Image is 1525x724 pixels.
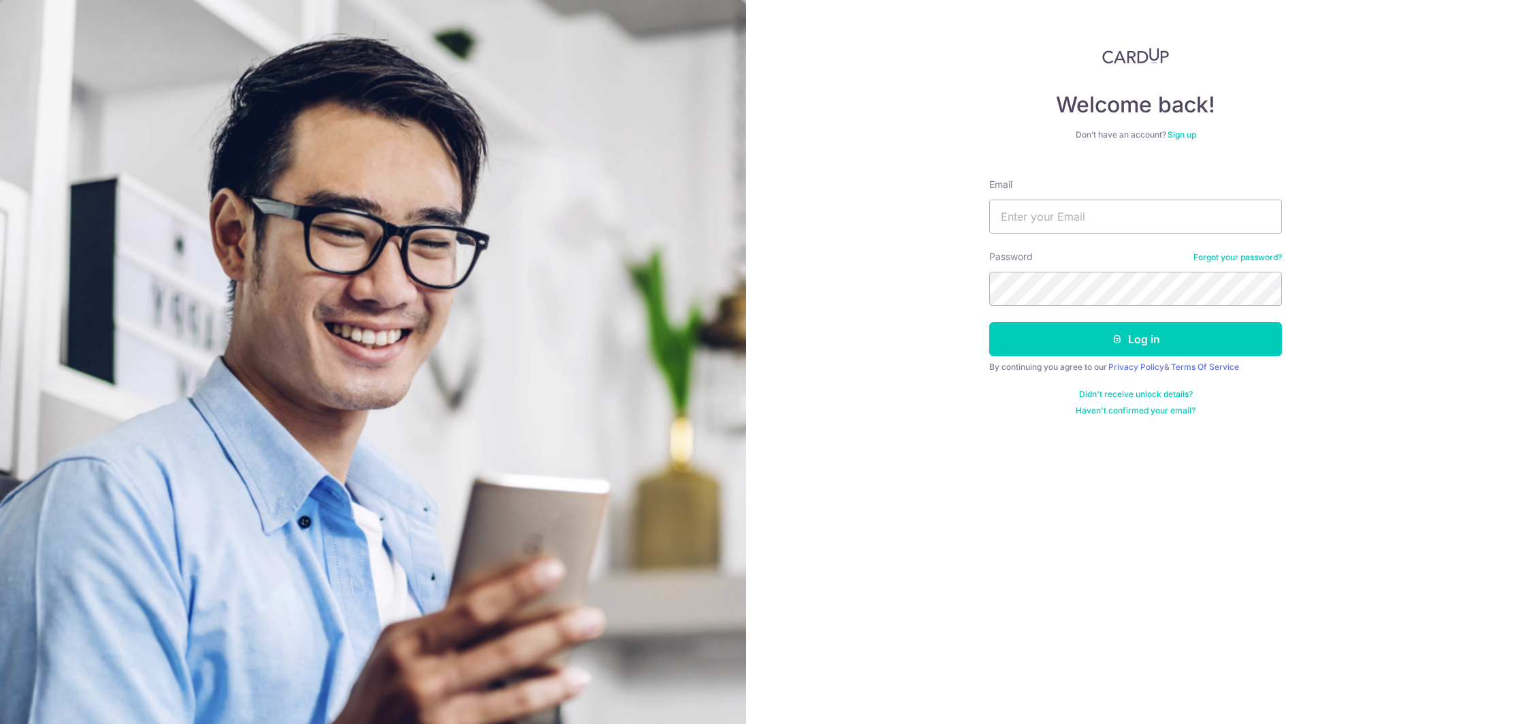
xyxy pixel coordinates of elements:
a: Terms Of Service [1171,362,1239,372]
label: Password [989,250,1033,264]
div: By continuing you agree to our & [989,362,1282,373]
a: Haven't confirmed your email? [1076,405,1195,416]
h4: Welcome back! [989,91,1282,119]
a: Sign up [1168,129,1196,140]
button: Log in [989,322,1282,356]
img: CardUp Logo [1102,48,1169,64]
a: Didn't receive unlock details? [1079,389,1193,400]
input: Enter your Email [989,200,1282,234]
div: Don’t have an account? [989,129,1282,140]
a: Privacy Policy [1108,362,1164,372]
label: Email [989,178,1012,191]
a: Forgot your password? [1193,252,1282,263]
